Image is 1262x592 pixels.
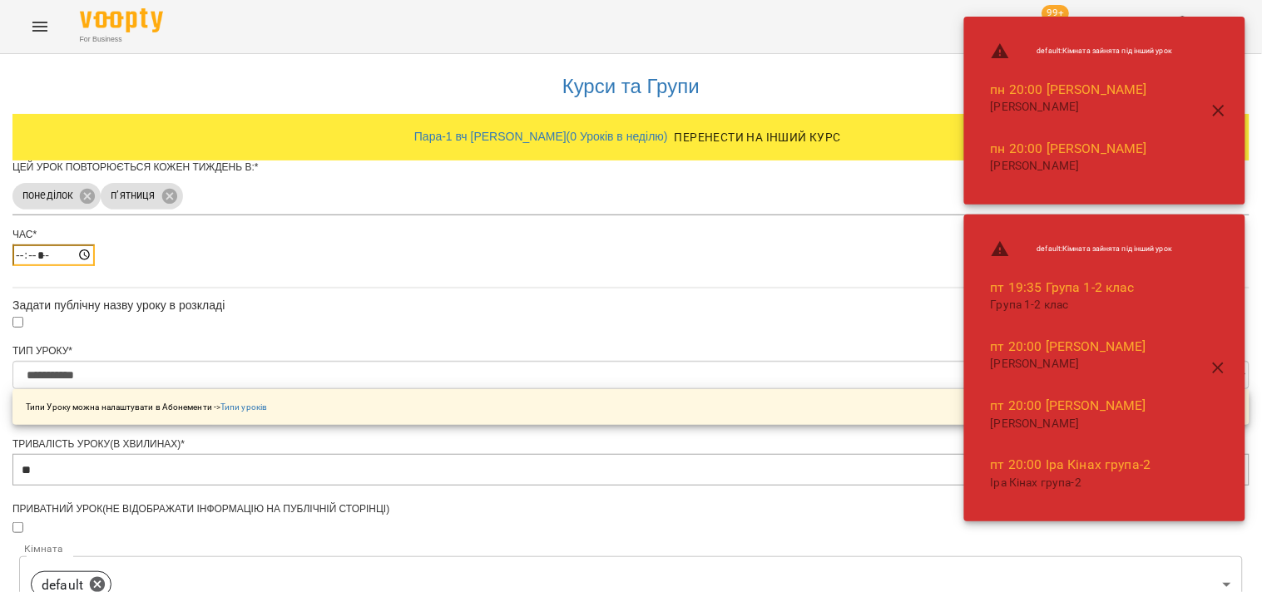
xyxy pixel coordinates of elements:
span: понеділок [12,188,83,204]
p: [PERSON_NAME] [991,416,1173,432]
p: Група 1-2 клас [991,297,1173,313]
a: Типи уроків [220,402,267,412]
a: пт 19:35 Група 1-2 клас [991,279,1135,295]
div: Тривалість уроку(в хвилинах) [12,437,1250,451]
div: понеділокп’ятниця [12,178,1250,215]
p: [PERSON_NAME] [991,356,1173,372]
div: Цей урок повторюється кожен тиждень в: [12,160,1250,175]
span: For Business [80,34,163,45]
a: Пара-1 вч [PERSON_NAME] ( 0 Уроків в неділю ) [414,130,668,143]
a: пт 20:00 [PERSON_NAME] [991,338,1146,354]
div: Задати публічну назву уроку в розкладі [12,297,1250,313]
span: Перенести на інший курс [675,127,841,147]
span: 99+ [1042,5,1070,22]
a: пн 20:00 [PERSON_NAME] [991,81,1147,97]
div: понеділок [12,183,101,210]
div: Тип Уроку [12,344,1250,358]
div: Час [12,228,1250,242]
li: default : Кімната зайнята під інший урок [977,35,1186,68]
div: Приватний урок(не відображати інформацію на публічній сторінці) [12,502,1250,516]
div: п’ятниця [101,183,182,210]
button: Menu [20,7,60,47]
li: default : Кімната зайнята під інший урок [977,233,1186,266]
img: Voopty Logo [80,8,163,32]
p: [PERSON_NAME] [991,99,1173,116]
p: Типи Уроку можна налаштувати в Абонементи -> [26,401,267,413]
button: Перенести на інший курс [668,122,848,152]
a: пт 20:00 Іра Кінах група-2 [991,456,1151,472]
h3: Курси та Групи [21,76,1241,97]
a: пт 20:00 [PERSON_NAME] [991,397,1146,413]
p: [PERSON_NAME] [991,158,1173,175]
p: Іра Кінах група-2 [991,475,1173,491]
span: п’ятниця [101,188,165,204]
a: пн 20:00 [PERSON_NAME] [991,141,1147,156]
